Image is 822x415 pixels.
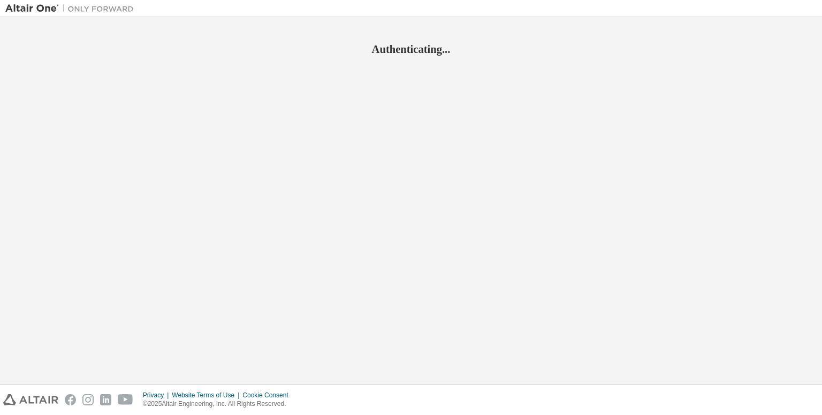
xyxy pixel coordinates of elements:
[242,391,294,399] div: Cookie Consent
[5,42,817,56] h2: Authenticating...
[143,391,172,399] div: Privacy
[100,394,111,405] img: linkedin.svg
[3,394,58,405] img: altair_logo.svg
[172,391,242,399] div: Website Terms of Use
[118,394,133,405] img: youtube.svg
[65,394,76,405] img: facebook.svg
[82,394,94,405] img: instagram.svg
[5,3,139,14] img: Altair One
[143,399,295,409] p: © 2025 Altair Engineering, Inc. All Rights Reserved.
